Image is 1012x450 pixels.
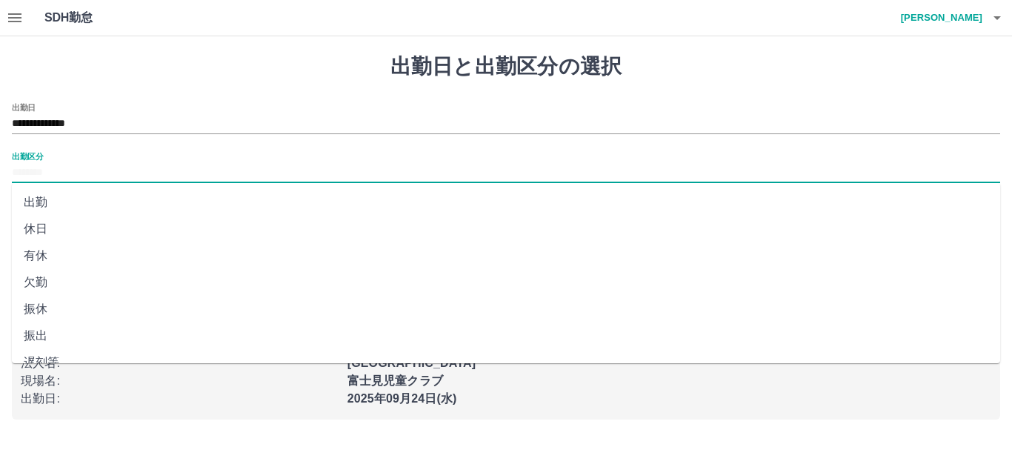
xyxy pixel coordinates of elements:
[21,390,339,408] p: 出勤日 :
[12,296,1000,322] li: 振休
[12,150,43,162] label: 出勤区分
[347,392,457,405] b: 2025年09月24日(水)
[347,374,443,387] b: 富士見児童クラブ
[12,102,36,113] label: 出勤日
[21,372,339,390] p: 現場名 :
[12,269,1000,296] li: 欠勤
[12,349,1000,376] li: 遅刻等
[12,189,1000,216] li: 出勤
[12,216,1000,242] li: 休日
[12,322,1000,349] li: 振出
[12,242,1000,269] li: 有休
[12,54,1000,79] h1: 出勤日と出勤区分の選択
